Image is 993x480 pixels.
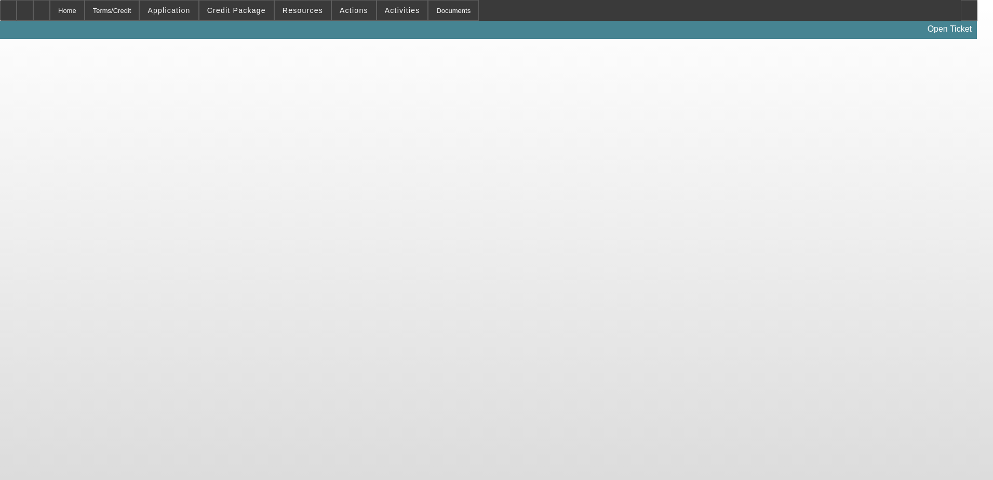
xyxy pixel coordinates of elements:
span: Resources [283,6,323,15]
button: Credit Package [199,1,274,20]
span: Actions [340,6,368,15]
span: Activities [385,6,420,15]
button: Application [140,1,198,20]
span: Credit Package [207,6,266,15]
button: Actions [332,1,376,20]
button: Resources [275,1,331,20]
a: Open Ticket [923,20,976,38]
span: Application [147,6,190,15]
button: Activities [377,1,428,20]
